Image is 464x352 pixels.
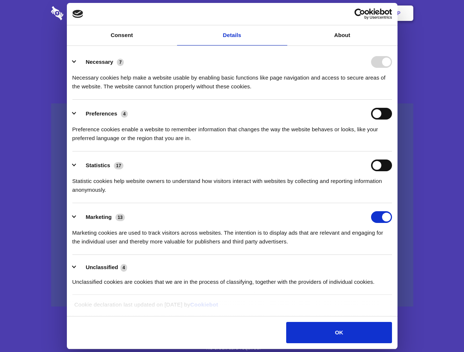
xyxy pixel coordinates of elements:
a: Contact [298,2,332,25]
a: Consent [67,25,177,45]
button: Marketing (13) [72,211,130,223]
img: logo-wordmark-white-trans-d4663122ce5f474addd5e946df7df03e33cb6a1c49d2221995e7729f52c070b2.svg [51,6,114,20]
label: Marketing [86,214,112,220]
label: Preferences [86,110,117,117]
a: About [287,25,398,45]
label: Necessary [86,59,113,65]
div: Statistic cookies help website owners to understand how visitors interact with websites by collec... [72,171,392,194]
a: Login [333,2,365,25]
div: Necessary cookies help make a website usable by enabling basic functions like page navigation and... [72,68,392,91]
div: Marketing cookies are used to track visitors across websites. The intention is to display ads tha... [72,223,392,246]
span: 13 [115,214,125,221]
span: 7 [117,59,124,66]
a: Details [177,25,287,45]
div: Preference cookies enable a website to remember information that changes the way the website beha... [72,120,392,143]
button: Unclassified (4) [72,263,132,272]
button: Necessary (7) [72,56,129,68]
h4: Auto-redaction of sensitive data, encrypted data sharing and self-destructing private chats. Shar... [51,67,413,91]
div: Cookie declaration last updated on [DATE] by [69,300,395,315]
span: 17 [114,162,123,169]
div: Unclassified cookies are cookies that we are in the process of classifying, together with the pro... [72,272,392,286]
label: Statistics [86,162,110,168]
h1: Eliminate Slack Data Loss. [51,33,413,59]
span: 4 [121,264,127,271]
span: 4 [121,110,128,118]
button: Preferences (4) [72,108,133,120]
a: Pricing [216,2,248,25]
iframe: Drift Widget Chat Controller [427,315,455,343]
a: Usercentrics Cookiebot - opens in a new window [328,8,392,19]
img: logo [72,10,83,18]
a: Wistia video thumbnail [51,103,413,307]
a: Cookiebot [190,301,218,308]
button: OK [286,322,392,343]
button: Statistics (17) [72,159,128,171]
